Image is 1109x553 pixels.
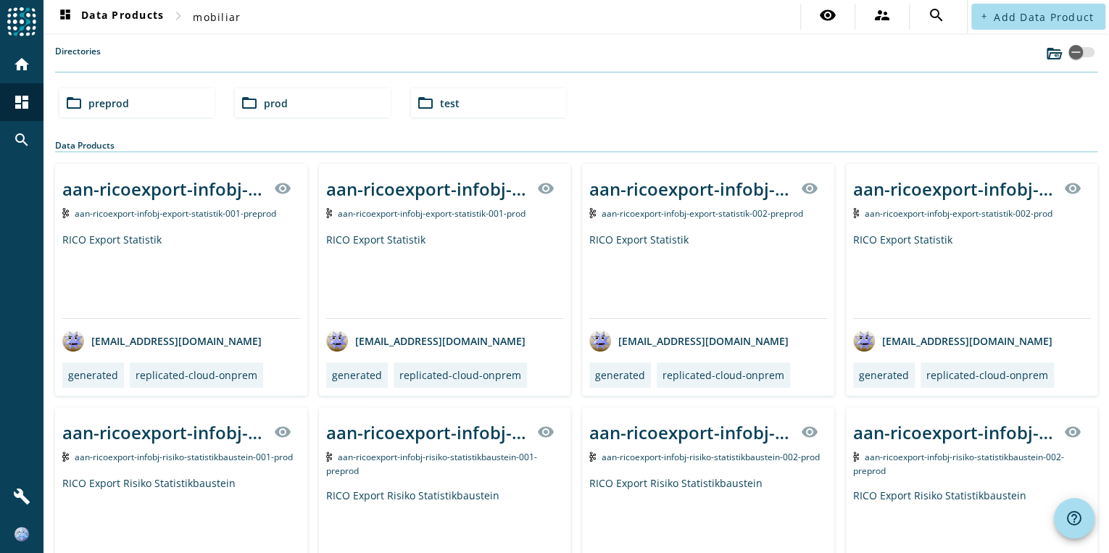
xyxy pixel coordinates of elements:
div: RICO Export Statistik [326,233,564,318]
span: preprod [88,96,129,110]
span: Add Data Product [994,10,1094,24]
mat-icon: visibility [537,180,554,197]
mat-icon: supervisor_account [873,7,891,24]
img: avatar [853,330,875,352]
mat-icon: visibility [537,423,554,441]
mat-icon: add [980,12,988,20]
span: Kafka Topic: aan-ricoexport-infobj-risiko-statistikbaustein-002-preprod [853,451,1065,477]
div: generated [595,368,645,382]
span: Kafka Topic: aan-ricoexport-infobj-risiko-statistikbaustein-001-prod [75,451,293,463]
div: replicated-cloud-onprem [926,368,1048,382]
div: aan-ricoexport-infobj-export-statistik-002-_stage_ [853,177,1056,201]
button: Add Data Product [971,4,1105,30]
div: generated [859,368,909,382]
img: Kafka Topic: aan-ricoexport-infobj-risiko-statistikbaustein-002-prod [589,452,596,462]
img: Kafka Topic: aan-ricoexport-infobj-export-statistik-002-prod [853,208,860,218]
img: avatar [589,330,611,352]
mat-icon: visibility [801,180,818,197]
div: aan-ricoexport-infobj-risiko-statistikbaustein-001-_stage_ [326,420,529,444]
div: aan-ricoexport-infobj-risiko-statistikbaustein-002-_stage_ [589,420,792,444]
div: RICO Export Statistik [589,233,827,318]
mat-icon: dashboard [13,93,30,111]
span: mobiliar [193,10,241,24]
img: 0508b00324e4538be1cff3a3624debf0 [14,527,29,541]
img: Kafka Topic: aan-ricoexport-infobj-export-statistik-001-preprod [62,208,69,218]
img: Kafka Topic: aan-ricoexport-infobj-export-statistik-002-preprod [589,208,596,218]
button: Data Products [51,4,170,30]
span: Kafka Topic: aan-ricoexport-infobj-export-statistik-002-prod [865,207,1052,220]
div: generated [68,368,118,382]
img: avatar [62,330,84,352]
div: [EMAIL_ADDRESS][DOMAIN_NAME] [326,330,526,352]
label: Directories [55,45,101,72]
div: aan-ricoexport-infobj-risiko-statistikbaustein-002-_stage_ [853,420,1056,444]
span: prod [264,96,288,110]
div: [EMAIL_ADDRESS][DOMAIN_NAME] [62,330,262,352]
span: test [440,96,460,110]
img: Kafka Topic: aan-ricoexport-infobj-export-statistik-001-prod [326,208,333,218]
div: Data Products [55,139,1097,152]
img: Kafka Topic: aan-ricoexport-infobj-risiko-statistikbaustein-002-preprod [853,452,860,462]
div: generated [332,368,382,382]
div: RICO Export Statistik [853,233,1091,318]
div: replicated-cloud-onprem [136,368,257,382]
mat-icon: help_outline [1066,510,1083,527]
mat-icon: search [13,131,30,149]
img: Kafka Topic: aan-ricoexport-infobj-risiko-statistikbaustein-001-prod [62,452,69,462]
div: [EMAIL_ADDRESS][DOMAIN_NAME] [589,330,789,352]
div: aan-ricoexport-infobj-export-statistik-002-_stage_ [589,177,792,201]
div: aan-ricoexport-infobj-export-statistik-001-_stage_ [62,177,265,201]
mat-icon: build [13,488,30,505]
img: avatar [326,330,348,352]
mat-icon: visibility [1064,423,1081,441]
mat-icon: search [928,7,945,24]
div: [EMAIL_ADDRESS][DOMAIN_NAME] [853,330,1052,352]
span: Kafka Topic: aan-ricoexport-infobj-export-statistik-001-prod [338,207,526,220]
mat-icon: visibility [274,180,291,197]
div: replicated-cloud-onprem [663,368,784,382]
mat-icon: folder_open [417,94,434,112]
img: Kafka Topic: aan-ricoexport-infobj-risiko-statistikbaustein-001-preprod [326,452,333,462]
div: replicated-cloud-onprem [399,368,521,382]
img: spoud-logo.svg [7,7,36,36]
mat-icon: folder_open [241,94,258,112]
span: Kafka Topic: aan-ricoexport-infobj-risiko-statistikbaustein-001-preprod [326,451,538,477]
mat-icon: folder_open [65,94,83,112]
button: mobiliar [187,4,246,30]
span: Kafka Topic: aan-ricoexport-infobj-export-statistik-002-preprod [602,207,803,220]
div: RICO Export Statistik [62,233,300,318]
mat-icon: visibility [1064,180,1081,197]
span: Kafka Topic: aan-ricoexport-infobj-export-statistik-001-preprod [75,207,276,220]
mat-icon: chevron_right [170,7,187,25]
div: aan-ricoexport-infobj-risiko-statistikbaustein-001-_stage_ [62,420,265,444]
mat-icon: home [13,56,30,73]
mat-icon: visibility [801,423,818,441]
span: Data Products [57,8,164,25]
div: aan-ricoexport-infobj-export-statistik-001-_stage_ [326,177,529,201]
mat-icon: dashboard [57,8,74,25]
span: Kafka Topic: aan-ricoexport-infobj-risiko-statistikbaustein-002-prod [602,451,820,463]
mat-icon: visibility [274,423,291,441]
mat-icon: visibility [819,7,836,24]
